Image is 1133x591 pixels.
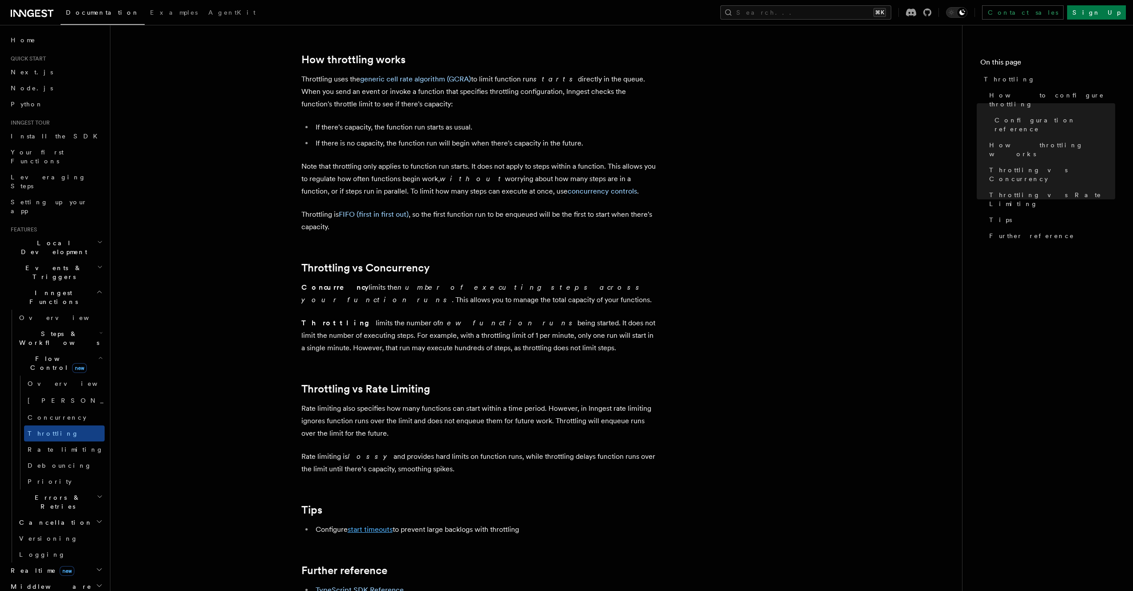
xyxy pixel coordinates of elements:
a: Versioning [16,530,105,546]
span: Home [11,36,36,45]
span: Tips [989,215,1012,224]
span: Throttling vs Concurrency [989,166,1115,183]
span: Your first Functions [11,149,64,165]
em: number of executing steps across your function runs [301,283,644,304]
span: Errors & Retries [16,493,97,511]
span: Install the SDK [11,133,103,140]
a: Overview [16,310,105,326]
a: Leveraging Steps [7,169,105,194]
a: Home [7,32,105,48]
a: Examples [145,3,203,24]
strong: Throttling [301,319,376,327]
button: Realtimenew [7,563,105,579]
span: Quick start [7,55,46,62]
a: Tips [986,212,1115,228]
a: Throttling vs Rate Limiting [301,383,430,395]
a: Sign Up [1067,5,1126,20]
a: Logging [16,546,105,563]
a: Throttling vs Concurrency [301,262,430,274]
span: Documentation [66,9,139,16]
a: Configuration reference [991,112,1115,137]
a: Contact sales [982,5,1064,20]
p: limits the . This allows you to manage the total capacity of your functions. [301,281,658,306]
a: AgentKit [203,3,261,24]
a: Documentation [61,3,145,25]
a: Throttling vs Concurrency [986,162,1115,187]
span: Python [11,101,43,108]
button: Flow Controlnew [16,351,105,376]
a: Setting up your app [7,194,105,219]
img: favicon-june-2025-light.svg [4,4,14,14]
button: Toggle dark mode [946,7,967,18]
div: Inngest Functions [7,310,105,563]
em: lossy [348,452,394,461]
span: Next.js [11,69,53,76]
p: Rate limiting is and provides hard limits on function runs, while throttling delays function runs... [301,450,658,475]
a: Priority [24,474,105,490]
a: Throttling vs Rate Limiting [986,187,1115,212]
button: Inngest Functions [7,285,105,310]
span: Leveraging Steps [11,174,86,190]
span: Setting up your app [11,198,87,215]
a: Throttling [980,71,1115,87]
a: concurrency controls [568,187,637,195]
span: Debouncing [28,462,92,469]
a: Install the SDK [7,128,105,144]
span: [PERSON_NAME] [28,397,158,404]
a: Throttling [24,425,105,441]
span: new [60,566,74,576]
span: Events & Triggers [7,263,97,281]
span: Features [7,226,37,233]
span: Concurrency [28,414,86,421]
em: new function runs [439,319,577,327]
a: Rate limiting [24,441,105,457]
a: Overview [24,376,105,392]
a: generic cell rate algorithm (GCRA) [360,75,471,83]
span: Node.js [11,85,53,92]
button: Steps & Workflows [16,326,105,351]
span: Configuration reference [995,116,1115,134]
button: Local Development [7,235,105,260]
button: Errors & Retries [16,490,105,514]
a: Next.js [7,64,105,80]
a: Node.js [7,80,105,96]
span: Throttling vs Rate Limiting [989,190,1115,208]
li: Configure to prevent large backlogs with throttling [313,523,658,536]
span: Overview [19,314,111,321]
h4: On this page [980,57,1115,71]
span: Versioning [19,535,78,542]
button: Search...⌘K [720,5,891,20]
a: Further reference [301,564,387,577]
button: Cancellation [16,514,105,530]
span: AgentKit [208,9,256,16]
a: Further reference [986,228,1115,244]
span: Priority [28,478,72,485]
p: Rate limiting also specifies how many functions can start within a time period. However, in Innge... [301,402,658,440]
span: Logging [19,551,65,558]
p: Throttling is , so the first function run to be enqueued will be the first to start when there's ... [301,208,658,233]
li: If there is no capacity, the function run will begin when there's capacity in the future. [313,137,658,150]
span: Throttling [28,430,79,437]
a: Tips [301,504,322,516]
button: Events & Triggers [7,260,105,285]
span: Flow Control [16,354,98,372]
a: How throttling works [301,53,406,66]
a: start timeouts [348,525,393,534]
span: Cancellation [16,518,93,527]
strong: Concurrency [301,283,369,291]
span: Overview [28,380,119,387]
span: Throttling [984,75,1035,84]
a: How throttling works [986,137,1115,162]
span: Realtime [7,566,74,575]
a: Concurrency [24,409,105,425]
a: Python [7,96,105,112]
a: [PERSON_NAME] [24,392,105,409]
span: Inngest tour [7,119,50,126]
a: Debouncing [24,457,105,474]
span: How throttling works [989,141,1115,158]
span: Inngest Functions [7,288,96,306]
p: Note that throttling only applies to function run starts. It does not apply to steps within a fun... [301,160,658,198]
span: Local Development [7,239,97,256]
kbd: ⌘K [873,8,886,17]
a: How to configure throttling [986,87,1115,112]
